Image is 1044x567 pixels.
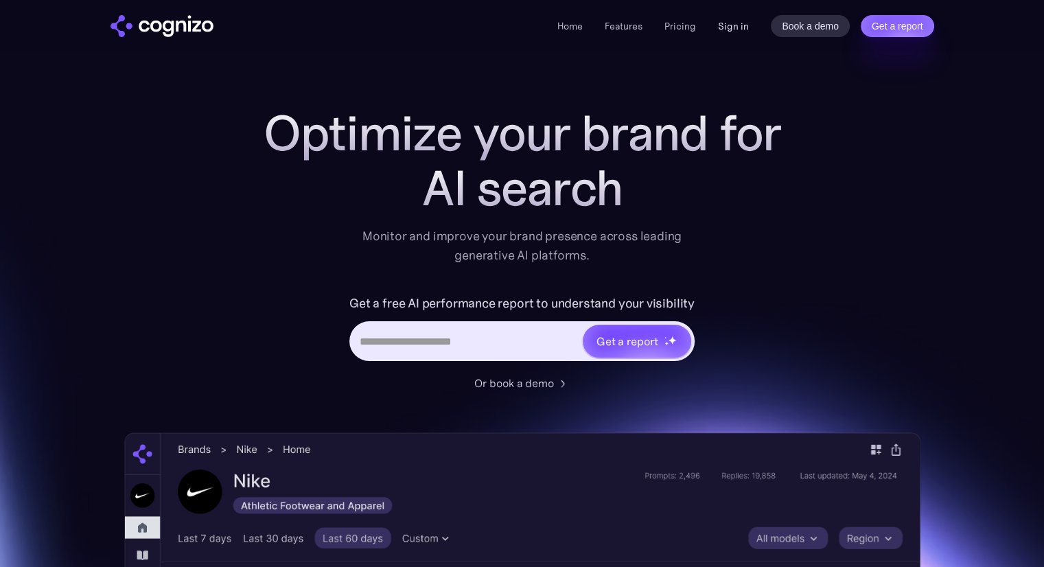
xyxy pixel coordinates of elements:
[605,20,642,32] a: Features
[111,15,213,37] a: home
[557,20,583,32] a: Home
[668,336,677,345] img: star
[248,106,797,161] h1: Optimize your brand for
[248,161,797,216] div: AI search
[596,333,658,349] div: Get a report
[664,341,669,346] img: star
[349,292,695,368] form: Hero URL Input Form
[353,227,691,265] div: Monitor and improve your brand presence across leading generative AI platforms.
[349,292,695,314] label: Get a free AI performance report to understand your visibility
[474,375,570,391] a: Or book a demo
[861,15,934,37] a: Get a report
[718,18,749,34] a: Sign in
[771,15,850,37] a: Book a demo
[111,15,213,37] img: cognizo logo
[664,20,696,32] a: Pricing
[664,336,666,338] img: star
[474,375,554,391] div: Or book a demo
[581,323,693,359] a: Get a reportstarstarstar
